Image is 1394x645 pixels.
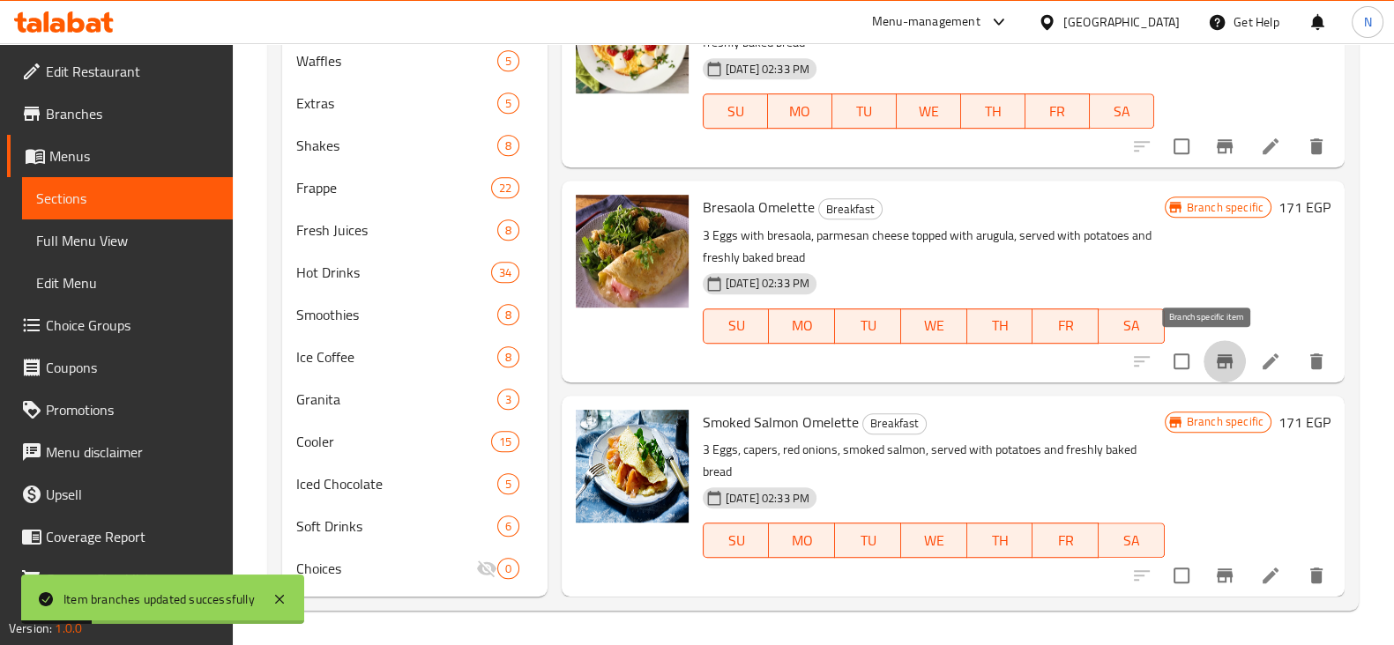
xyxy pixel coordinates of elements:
span: 8 [498,222,518,239]
button: delete [1295,125,1338,167]
button: TU [835,523,901,558]
span: 8 [498,307,518,323]
span: Smoked Salmon Omelette [703,409,859,435]
span: Branch specific [1180,199,1271,216]
span: Bresaola Omelette [703,194,815,220]
button: delete [1295,340,1338,382]
div: items [497,219,519,241]
button: MO [769,308,835,344]
span: SA [1106,313,1158,338]
div: Breakfast [862,413,927,434]
div: items [491,431,519,452]
span: Menu disclaimer [46,441,219,463]
span: 15 [492,434,518,450]
button: SU [703,308,770,344]
div: Ice Coffee [296,346,497,367]
span: 3 [498,391,518,408]
a: Promotions [7,389,233,431]
span: MO [775,99,825,124]
span: TH [968,99,1018,124]
span: WE [904,99,954,124]
span: Promotions [46,399,219,420]
span: WE [908,528,960,553]
div: Item branches updated successfully [63,589,255,609]
button: SA [1099,308,1165,344]
a: Menus [7,135,233,177]
button: MO [768,93,832,129]
div: Extras5 [282,82,548,124]
span: SA [1106,528,1158,553]
a: Choice Groups [7,304,233,346]
button: SU [703,523,770,558]
p: 3 Eggs, capers, red onions, smoked salmon, served with potatoes and freshly baked bread [703,439,1165,483]
span: Frappe [296,177,491,198]
a: Coupons [7,346,233,389]
span: Coverage Report [46,526,219,547]
a: Edit menu item [1260,565,1281,586]
div: Iced Chocolate [296,473,497,494]
button: FR [1032,308,1099,344]
button: Branch-specific-item [1204,554,1246,597]
div: Breakfast [818,198,883,219]
div: Shakes8 [282,124,548,167]
span: Smoothies [296,304,497,325]
span: Select to update [1163,557,1200,594]
span: MO [776,313,828,338]
button: TH [967,523,1033,558]
button: Branch-specific-item [1204,340,1246,382]
div: [GEOGRAPHIC_DATA] [1063,12,1180,32]
span: TH [974,528,1026,553]
span: Breakfast [819,199,882,219]
span: Branches [46,103,219,124]
a: Sections [22,177,233,219]
span: TU [842,313,894,338]
span: 5 [498,95,518,112]
div: Soft Drinks6 [282,505,548,547]
div: items [497,473,519,494]
span: [DATE] 02:33 PM [719,275,816,292]
div: Fresh Juices8 [282,209,548,251]
span: 0 [498,560,518,577]
span: Cooler [296,431,491,452]
p: 3 Eggs with bresaola, parmesan cheese topped with arugula, served with potatoes and freshly baked... [703,225,1165,269]
div: Iced Chocolate5 [282,463,548,505]
span: TH [974,313,1026,338]
span: SU [711,99,761,124]
a: Menu disclaimer [7,431,233,473]
span: Select to update [1163,343,1200,380]
a: Edit menu item [1260,136,1281,157]
div: Smoothies8 [282,293,548,336]
button: SA [1099,523,1165,558]
span: [DATE] 02:33 PM [719,61,816,78]
span: TU [842,528,894,553]
div: items [491,262,519,283]
span: 8 [498,349,518,366]
div: Cooler15 [282,420,548,463]
span: Choices [296,558,476,579]
span: Version: [9,617,52,640]
svg: Inactive section [476,558,497,579]
span: Shakes [296,135,497,156]
span: 5 [498,476,518,493]
span: 1.0.0 [55,617,82,640]
span: 8 [498,137,518,154]
span: Coupons [46,357,219,378]
div: Hot Drinks34 [282,251,548,293]
span: MO [776,528,828,553]
h6: 171 EGP [1278,410,1331,434]
span: Edit Menu [36,272,219,293]
span: Fresh Juices [296,219,497,241]
span: FR [1040,528,1092,553]
div: Frappe22 [282,167,548,209]
button: SU [703,93,768,129]
button: FR [1025,93,1090,129]
span: Choice Groups [46,315,219,336]
div: Ice Coffee8 [282,336,548,378]
div: items [497,558,519,579]
span: 5 [498,53,518,70]
a: Grocery Checklist [7,558,233,600]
